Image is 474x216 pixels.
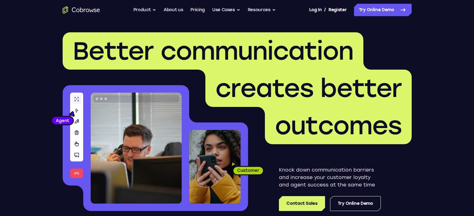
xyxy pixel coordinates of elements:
[309,4,322,16] a: Log In
[164,4,183,16] a: About us
[73,36,353,66] span: Better communication
[275,111,402,140] span: outcomes
[133,4,156,16] button: Product
[330,196,381,211] a: Try Online Demo
[190,4,205,16] a: Pricing
[63,6,100,14] a: Go to the home page
[248,4,276,16] button: Resources
[91,93,182,204] img: A customer support agent talking on the phone
[189,130,241,204] img: A customer holding their phone
[215,73,402,103] span: creates better
[212,4,240,16] button: Use Cases
[324,6,326,14] span: /
[279,166,381,189] p: Knock down communication barriers and increase your customer loyalty and agent success at the sam...
[328,4,347,16] a: Register
[354,4,412,16] a: Try Online Demo
[279,196,325,211] a: Contact Sales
